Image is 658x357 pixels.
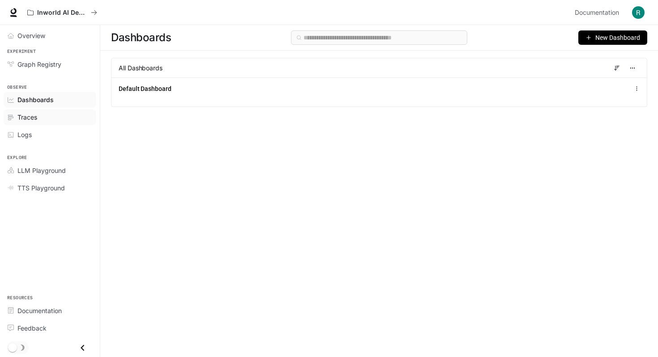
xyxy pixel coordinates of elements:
a: Overview [4,28,96,43]
span: Dashboards [17,95,54,104]
a: Traces [4,109,96,125]
a: Feedback [4,320,96,336]
a: Documentation [571,4,626,22]
span: Feedback [17,323,47,333]
span: Logs [17,130,32,139]
p: Inworld AI Demos [37,9,87,17]
img: User avatar [632,6,645,19]
span: New Dashboard [595,33,640,43]
a: TTS Playground [4,180,96,196]
span: Overview [17,31,45,40]
span: Graph Registry [17,60,61,69]
span: Documentation [17,306,62,315]
span: Dashboards [111,29,171,47]
a: Documentation [4,303,96,318]
button: User avatar [629,4,647,22]
a: Dashboards [4,92,96,108]
a: Logs [4,127,96,142]
span: LLM Playground [17,166,66,175]
span: All Dashboards [119,64,162,73]
a: Default Dashboard [119,84,171,93]
button: New Dashboard [578,30,647,45]
button: Close drawer [73,339,93,357]
a: Graph Registry [4,56,96,72]
a: LLM Playground [4,163,96,178]
span: Dark mode toggle [8,342,17,352]
span: TTS Playground [17,183,65,193]
span: Documentation [575,7,619,18]
button: All workspaces [23,4,101,22]
span: Traces [17,112,37,122]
